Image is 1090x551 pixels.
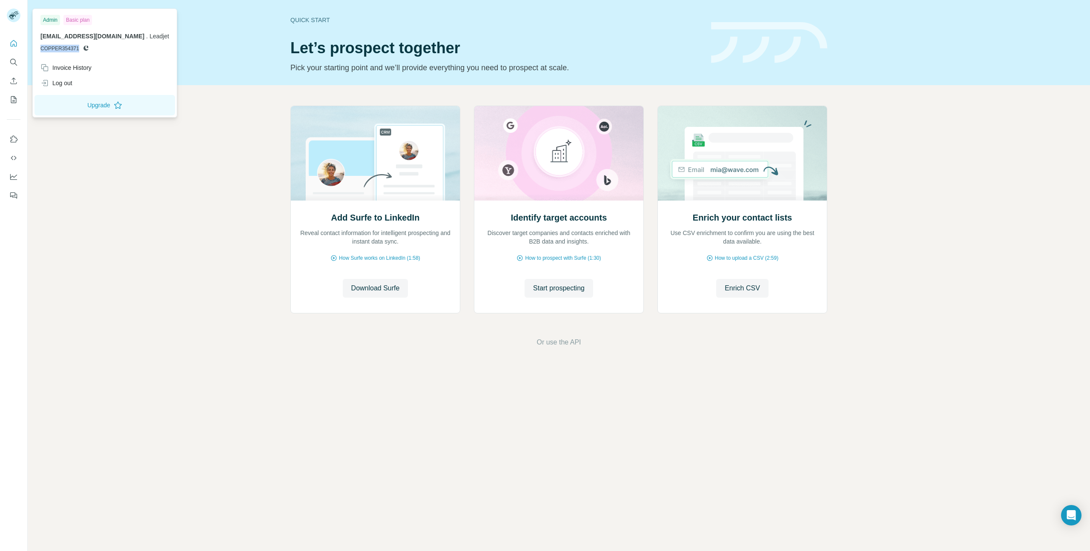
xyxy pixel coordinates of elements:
div: Quick start [290,16,701,24]
div: Invoice History [40,63,92,72]
div: Open Intercom Messenger [1061,505,1081,525]
h1: Let’s prospect together [290,40,701,57]
button: Or use the API [536,337,581,347]
button: Start prospecting [525,279,593,298]
p: Reveal contact information for intelligent prospecting and instant data sync. [299,229,451,246]
button: Download Surfe [343,279,408,298]
button: Enrich CSV [716,279,769,298]
span: How to prospect with Surfe (1:30) [525,254,601,262]
span: Start prospecting [533,283,585,293]
button: Search [7,55,20,70]
button: Upgrade [34,95,175,115]
h2: Add Surfe to LinkedIn [331,212,420,224]
span: How Surfe works on LinkedIn (1:58) [339,254,420,262]
button: Quick start [7,36,20,51]
span: COPPER354371 [40,45,79,52]
span: How to upload a CSV (2:59) [715,254,778,262]
button: Use Surfe API [7,150,20,166]
span: . [146,33,148,40]
span: [EMAIL_ADDRESS][DOMAIN_NAME] [40,33,144,40]
span: Download Surfe [351,283,400,293]
p: Use CSV enrichment to confirm you are using the best data available. [666,229,818,246]
div: Admin [40,15,60,25]
div: Log out [40,79,72,87]
img: Identify target accounts [474,106,644,201]
button: My lists [7,92,20,107]
div: Basic plan [63,15,92,25]
button: Enrich CSV [7,73,20,89]
h2: Enrich your contact lists [693,212,792,224]
button: Dashboard [7,169,20,184]
p: Discover target companies and contacts enriched with B2B data and insights. [483,229,635,246]
p: Pick your starting point and we’ll provide everything you need to prospect at scale. [290,62,701,74]
h2: Identify target accounts [511,212,607,224]
img: banner [711,22,827,63]
button: Use Surfe on LinkedIn [7,132,20,147]
img: Add Surfe to LinkedIn [290,106,460,201]
button: Feedback [7,188,20,203]
span: Leadjet [149,33,169,40]
img: Enrich your contact lists [657,106,827,201]
span: Enrich CSV [725,283,760,293]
